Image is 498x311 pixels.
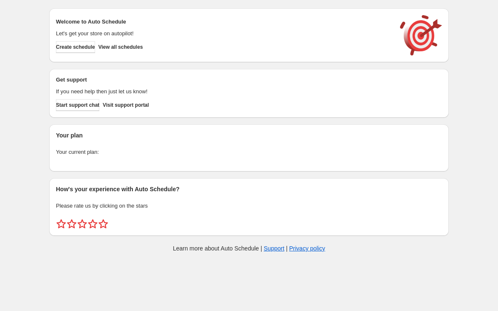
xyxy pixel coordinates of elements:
a: Support [264,245,284,252]
h2: Get support [56,76,392,84]
span: Start support chat [56,102,99,108]
h2: Welcome to Auto Schedule [56,18,392,26]
span: View all schedules [98,44,143,50]
p: Please rate us by clicking on the stars [56,202,442,210]
p: If you need help then just let us know! [56,87,392,96]
p: Your current plan: [56,148,442,156]
span: Create schedule [56,44,95,50]
button: Create schedule [56,41,95,53]
button: View all schedules [98,41,143,53]
a: Visit support portal [103,99,149,111]
h2: Your plan [56,131,442,140]
a: Start support chat [56,99,99,111]
p: Learn more about Auto Schedule | | [173,244,325,253]
h2: How's your experience with Auto Schedule? [56,185,442,193]
span: Visit support portal [103,102,149,108]
p: Let's get your store on autopilot! [56,29,392,38]
a: Privacy policy [289,245,326,252]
